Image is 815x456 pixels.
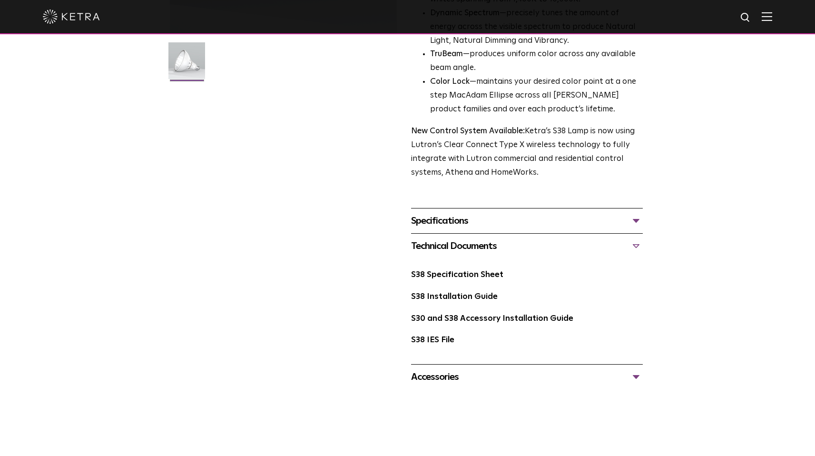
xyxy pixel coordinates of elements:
[411,213,643,228] div: Specifications
[430,48,643,75] li: —produces uniform color across any available beam angle.
[411,369,643,385] div: Accessories
[430,50,463,58] strong: TruBeam
[411,238,643,254] div: Technical Documents
[43,10,100,24] img: ketra-logo-2019-white
[411,315,573,323] a: S30 and S38 Accessory Installation Guide
[740,12,752,24] img: search icon
[411,293,498,301] a: S38 Installation Guide
[411,127,525,135] strong: New Control System Available:
[411,125,643,180] p: Ketra’s S38 Lamp is now using Lutron’s Clear Connect Type X wireless technology to fully integrat...
[168,42,205,86] img: S38-Lamp-Edison-2021-Web-Square
[430,75,643,117] li: —maintains your desired color point at a one step MacAdam Ellipse across all [PERSON_NAME] produc...
[430,78,470,86] strong: Color Lock
[411,271,503,279] a: S38 Specification Sheet
[762,12,772,21] img: Hamburger%20Nav.svg
[411,336,454,344] a: S38 IES File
